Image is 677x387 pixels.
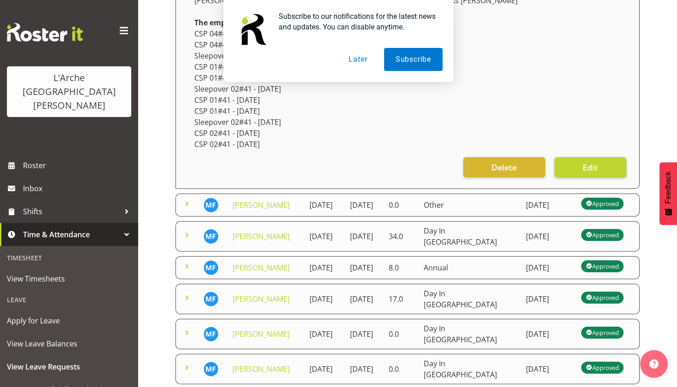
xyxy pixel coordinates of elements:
[383,256,418,279] td: 8.0
[304,284,344,314] td: [DATE]
[344,193,384,217] td: [DATE]
[664,171,672,204] span: Feedback
[344,319,384,349] td: [DATE]
[520,284,576,314] td: [DATE]
[204,327,218,341] img: melissa-fry10932.jpg
[344,284,384,314] td: [DATE]
[383,221,418,252] td: 34.0
[271,11,443,32] div: Subscribe to our notifications for the latest news and updates. You can disable anytime.
[384,48,443,71] button: Subscribe
[583,161,598,173] span: Edit
[2,290,136,309] div: Leave
[304,319,344,349] td: [DATE]
[463,157,545,177] button: Delete
[383,319,418,349] td: 0.0
[344,354,384,384] td: [DATE]
[659,162,677,225] button: Feedback - Show survey
[16,71,122,112] div: L'Arche [GEOGRAPHIC_DATA][PERSON_NAME]
[586,362,619,373] div: Approved
[491,161,517,173] span: Delete
[520,354,576,384] td: [DATE]
[418,193,520,217] td: Other
[418,354,520,384] td: Day In [GEOGRAPHIC_DATA]
[586,327,619,338] div: Approved
[649,359,659,369] img: help-xxl-2.png
[2,332,136,355] a: View Leave Balances
[586,229,619,240] div: Approved
[344,221,384,252] td: [DATE]
[204,229,218,244] img: melissa-fry10932.jpg
[554,157,626,177] button: Edit
[418,256,520,279] td: Annual
[194,106,260,116] span: CSP 01#41 - [DATE]
[233,364,290,374] a: [PERSON_NAME]
[23,182,134,195] span: Inbox
[233,231,290,241] a: [PERSON_NAME]
[2,309,136,332] a: Apply for Leave
[520,221,576,252] td: [DATE]
[337,48,379,71] button: Later
[418,221,520,252] td: Day In [GEOGRAPHIC_DATA]
[23,205,120,218] span: Shifts
[7,314,131,328] span: Apply for Leave
[586,261,619,272] div: Approved
[344,256,384,279] td: [DATE]
[304,221,344,252] td: [DATE]
[304,256,344,279] td: [DATE]
[233,263,290,273] a: [PERSON_NAME]
[383,354,418,384] td: 0.0
[204,198,218,212] img: melissa-fry10932.jpg
[520,319,576,349] td: [DATE]
[194,84,281,94] span: Sleepover 02#41 - [DATE]
[204,260,218,275] img: melissa-fry10932.jpg
[418,319,520,349] td: Day In [GEOGRAPHIC_DATA]
[234,11,271,48] img: notification icon
[204,292,218,306] img: melissa-fry10932.jpg
[23,228,120,241] span: Time & Attendance
[7,360,131,374] span: View Leave Requests
[2,248,136,267] div: Timesheet
[204,362,218,376] img: melissa-fry10932.jpg
[7,272,131,286] span: View Timesheets
[194,139,260,149] span: CSP 02#41 - [DATE]
[304,354,344,384] td: [DATE]
[7,337,131,351] span: View Leave Balances
[23,158,134,172] span: Roster
[233,200,290,210] a: [PERSON_NAME]
[520,193,576,217] td: [DATE]
[194,73,260,83] span: CSP 01#41 - [DATE]
[233,329,290,339] a: [PERSON_NAME]
[2,267,136,290] a: View Timesheets
[194,128,260,138] span: CSP 02#41 - [DATE]
[586,198,619,209] div: Approved
[194,117,281,127] span: Sleepover 02#41 - [DATE]
[520,256,576,279] td: [DATE]
[418,284,520,314] td: Day In [GEOGRAPHIC_DATA]
[304,193,344,217] td: [DATE]
[586,292,619,303] div: Approved
[2,355,136,378] a: View Leave Requests
[233,294,290,304] a: [PERSON_NAME]
[383,193,418,217] td: 0.0
[194,95,260,105] span: CSP 01#41 - [DATE]
[383,284,418,314] td: 17.0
